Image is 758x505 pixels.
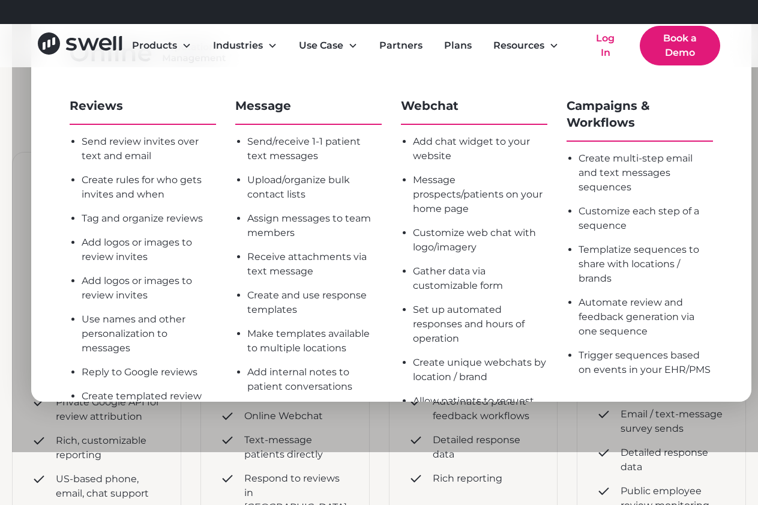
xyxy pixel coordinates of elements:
[640,26,720,65] a: Book a Demo
[413,303,547,346] div: Set up automated responses and hours of operation
[247,365,382,394] div: Add internal notes to patient conversations
[401,97,547,114] div: Webchat
[621,446,726,474] div: Detailed response data
[370,34,432,58] a: Partners
[70,97,216,114] div: Reviews
[247,173,382,202] div: Upload/organize bulk contact lists
[247,211,382,240] div: Assign messages to team members
[247,288,382,317] div: Create and use response templates
[579,295,713,339] div: Automate review and feedback generation via one sequence
[413,226,547,255] div: Customize web chat with logo/imagery
[413,394,547,423] div: Allow patients to request appointment times
[567,97,713,131] div: Campaigns & Workflows
[82,173,216,202] div: Create rules for who gets invites and when
[247,135,382,163] div: Send/receive 1-1 patient text messages
[289,34,367,58] div: Use Case
[235,97,382,114] div: Message
[82,312,216,355] div: Use names and other personalization to messages
[132,38,177,53] div: Products
[580,26,630,65] a: Log In
[413,173,547,216] div: Message prospects/patients on your home page
[82,365,216,380] div: Reply to Google reviews
[579,243,713,286] div: Templatize sequences to share with locations / brands
[579,151,713,195] div: Create multi-step email and text messages sequences
[413,264,547,293] div: Gather data via customizable form
[493,38,544,53] div: Resources
[433,471,502,486] div: Rich reporting
[203,34,287,58] div: Industries
[579,204,713,233] div: Customize each step of a sequence
[413,135,547,163] div: Add chat widget to your website
[299,38,343,53] div: Use Case
[579,348,713,377] div: Trigger sequences based on events in your EHR/PMS
[38,32,122,59] a: home
[82,274,216,303] div: Add logos or images to review invites
[56,472,161,501] div: US-based phone, email, chat support
[82,211,216,226] div: Tag and organize reviews
[484,34,568,58] div: Resources
[413,355,547,384] div: Create unique webchats by location / brand
[213,38,263,53] div: Industries
[247,250,382,279] div: Receive attachments via text message
[122,34,201,58] div: Products
[247,327,382,355] div: Make templates available to multiple locations
[435,34,481,58] a: Plans
[82,389,216,418] div: Create templated review invites
[82,135,216,163] div: Send review invites over text and email
[82,235,216,264] div: Add logos or images to review invites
